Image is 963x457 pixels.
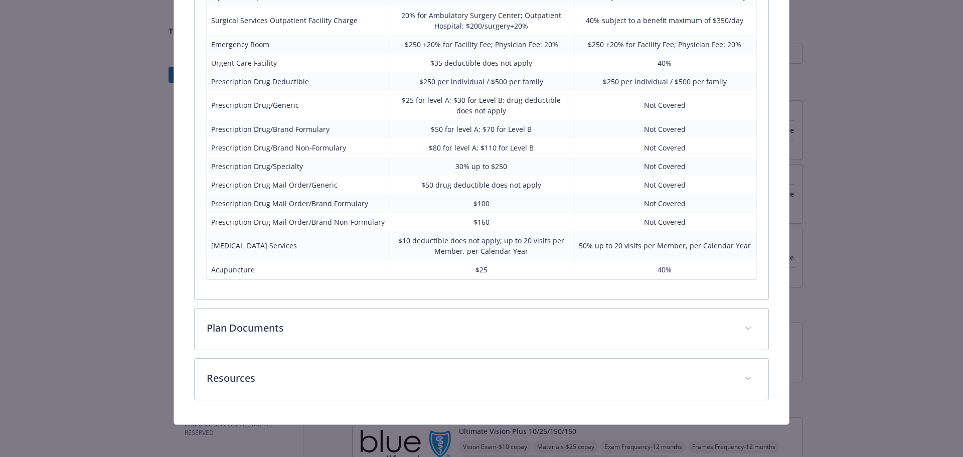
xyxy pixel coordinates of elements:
td: Prescription Drug/Specialty [207,157,390,176]
td: Prescription Drug/Brand Formulary [207,120,390,138]
td: 20% for Ambulatory Surgery Center; Outpatient Hospital: $200/surgery+20% [390,6,573,35]
td: Prescription Drug/Brand Non-Formulary [207,138,390,157]
td: Not Covered [573,138,756,157]
td: Not Covered [573,194,756,213]
td: $50 drug deductible does not apply [390,176,573,194]
td: Not Covered [573,157,756,176]
td: Emergency Room [207,35,390,54]
td: 40% [573,54,756,72]
p: Resources [207,371,733,386]
div: Resources [195,359,769,400]
td: Prescription Drug/Generic [207,91,390,120]
td: $25 for level A; $30 for Level B; drug deductible does not apply [390,91,573,120]
td: Prescription Drug Mail Order/Generic [207,176,390,194]
td: Not Covered [573,176,756,194]
td: Not Covered [573,213,756,231]
td: $10 deductible does not apply; up to 20 visits per Member, per Calendar Year [390,231,573,260]
td: $35 deductible does not apply [390,54,573,72]
p: Plan Documents [207,321,733,336]
td: 30% up to $250 [390,157,573,176]
td: Prescription Drug Mail Order/Brand Non-Formulary [207,213,390,231]
div: Plan Documents [195,309,769,350]
td: 50% up to 20 visits per Member, per Calendar Year [573,231,756,260]
td: $50 for level A; $70 for Level B [390,120,573,138]
td: $250 per individual / $500 per family [390,72,573,91]
td: $250 +20% for Facility Fee; Physician Fee: 20% [390,35,573,54]
td: Urgent Care Facility [207,54,390,72]
td: [MEDICAL_DATA] Services [207,231,390,260]
td: Surgical Services Outpatient Facility Charge [207,6,390,35]
td: $100 [390,194,573,213]
td: $160 [390,213,573,231]
td: $250 per individual / $500 per family [573,72,756,91]
td: $250 +20% for Facility Fee; Physician Fee: 20% [573,35,756,54]
td: $80 for level A; $110 for Level B [390,138,573,157]
td: $25 [390,260,573,279]
td: Not Covered [573,120,756,138]
td: Not Covered [573,91,756,120]
td: Prescription Drug Mail Order/Brand Formulary [207,194,390,213]
td: 40% subject to a benefit maximum of $350/day [573,6,756,35]
td: Prescription Drug Deductible [207,72,390,91]
td: Acupuncture [207,260,390,279]
td: 40% [573,260,756,279]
